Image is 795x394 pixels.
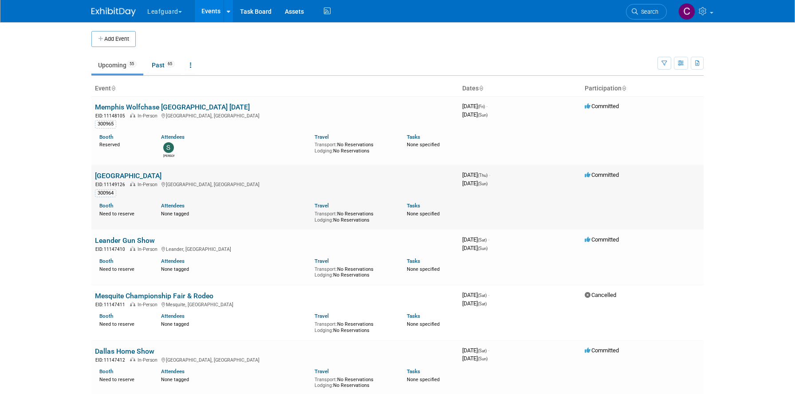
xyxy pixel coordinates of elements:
[99,258,113,264] a: Booth
[95,247,129,252] span: EID: 11147410
[95,103,250,111] a: Memphis Wolfchase [GEOGRAPHIC_DATA] [DATE]
[585,236,619,243] span: Committed
[315,217,333,223] span: Lodging:
[95,358,129,363] span: EID: 11147412
[99,140,148,148] div: Reserved
[95,245,455,253] div: Leander, [GEOGRAPHIC_DATA]
[99,313,113,319] a: Booth
[407,313,420,319] a: Tasks
[462,236,489,243] span: [DATE]
[95,172,161,180] a: [GEOGRAPHIC_DATA]
[161,313,185,319] a: Attendees
[91,81,459,96] th: Event
[638,8,658,15] span: Search
[95,112,455,119] div: [GEOGRAPHIC_DATA], [GEOGRAPHIC_DATA]
[462,103,488,109] span: [DATE]
[99,265,148,273] div: Need to reserve
[488,292,489,298] span: -
[99,375,148,383] div: Need to reserve
[127,61,137,67] span: 55
[91,8,136,16] img: ExhibitDay
[407,142,440,148] span: None specified
[161,375,308,383] div: None tagged
[585,292,616,298] span: Cancelled
[130,246,135,251] img: In-Person Event
[585,347,619,354] span: Committed
[486,103,488,109] span: -
[99,134,113,140] a: Booth
[407,377,440,382] span: None specified
[678,3,695,20] img: Clayton Stackpole
[626,4,667,20] a: Search
[407,321,440,327] span: None specified
[161,134,185,140] a: Attendees
[478,173,488,178] span: (Thu)
[489,172,490,178] span: -
[622,85,626,92] a: Sort by Participation Type
[478,301,487,306] span: (Sat)
[95,189,116,197] div: 300964
[165,61,175,67] span: 65
[315,328,333,333] span: Lodging:
[478,181,488,186] span: (Sun)
[315,321,337,327] span: Transport:
[95,236,155,245] a: Leander Gun Show
[161,368,185,374] a: Attendees
[95,356,455,363] div: [GEOGRAPHIC_DATA], [GEOGRAPHIC_DATA]
[315,382,333,388] span: Lodging:
[585,172,619,178] span: Committed
[478,104,485,109] span: (Fri)
[315,134,329,140] a: Travel
[459,81,581,96] th: Dates
[91,57,143,74] a: Upcoming55
[315,140,394,154] div: No Reservations No Reservations
[315,209,394,223] div: No Reservations No Reservations
[407,258,420,264] a: Tasks
[315,313,329,319] a: Travel
[488,347,489,354] span: -
[111,85,115,92] a: Sort by Event Name
[130,357,135,362] img: In-Person Event
[462,111,488,118] span: [DATE]
[99,209,148,217] div: Need to reserve
[315,272,333,278] span: Lodging:
[161,258,185,264] a: Attendees
[315,368,329,374] a: Travel
[478,293,487,298] span: (Sat)
[161,265,308,273] div: None tagged
[479,85,483,92] a: Sort by Start Date
[462,300,487,307] span: [DATE]
[95,113,129,118] span: EID: 11148105
[315,266,337,272] span: Transport:
[478,238,487,242] span: (Sat)
[462,292,489,298] span: [DATE]
[315,258,329,264] a: Travel
[585,103,619,109] span: Committed
[95,182,129,187] span: EID: 11149126
[462,180,488,187] span: [DATE]
[478,246,488,251] span: (Sun)
[315,377,337,382] span: Transport:
[161,209,308,217] div: None tagged
[478,356,488,361] span: (Sun)
[407,203,420,209] a: Tasks
[407,266,440,272] span: None specified
[138,357,160,363] span: In-Person
[91,31,136,47] button: Add Event
[99,203,113,209] a: Booth
[581,81,704,96] th: Participation
[95,180,455,188] div: [GEOGRAPHIC_DATA], [GEOGRAPHIC_DATA]
[95,347,154,355] a: Dallas Home Show
[315,211,337,217] span: Transport:
[478,348,487,353] span: (Sat)
[161,203,185,209] a: Attendees
[315,265,394,278] div: No Reservations No Reservations
[163,142,174,153] img: Stephanie Luke
[488,236,489,243] span: -
[462,355,488,362] span: [DATE]
[462,245,488,251] span: [DATE]
[138,302,160,308] span: In-Person
[138,113,160,119] span: In-Person
[315,320,394,333] div: No Reservations No Reservations
[462,172,490,178] span: [DATE]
